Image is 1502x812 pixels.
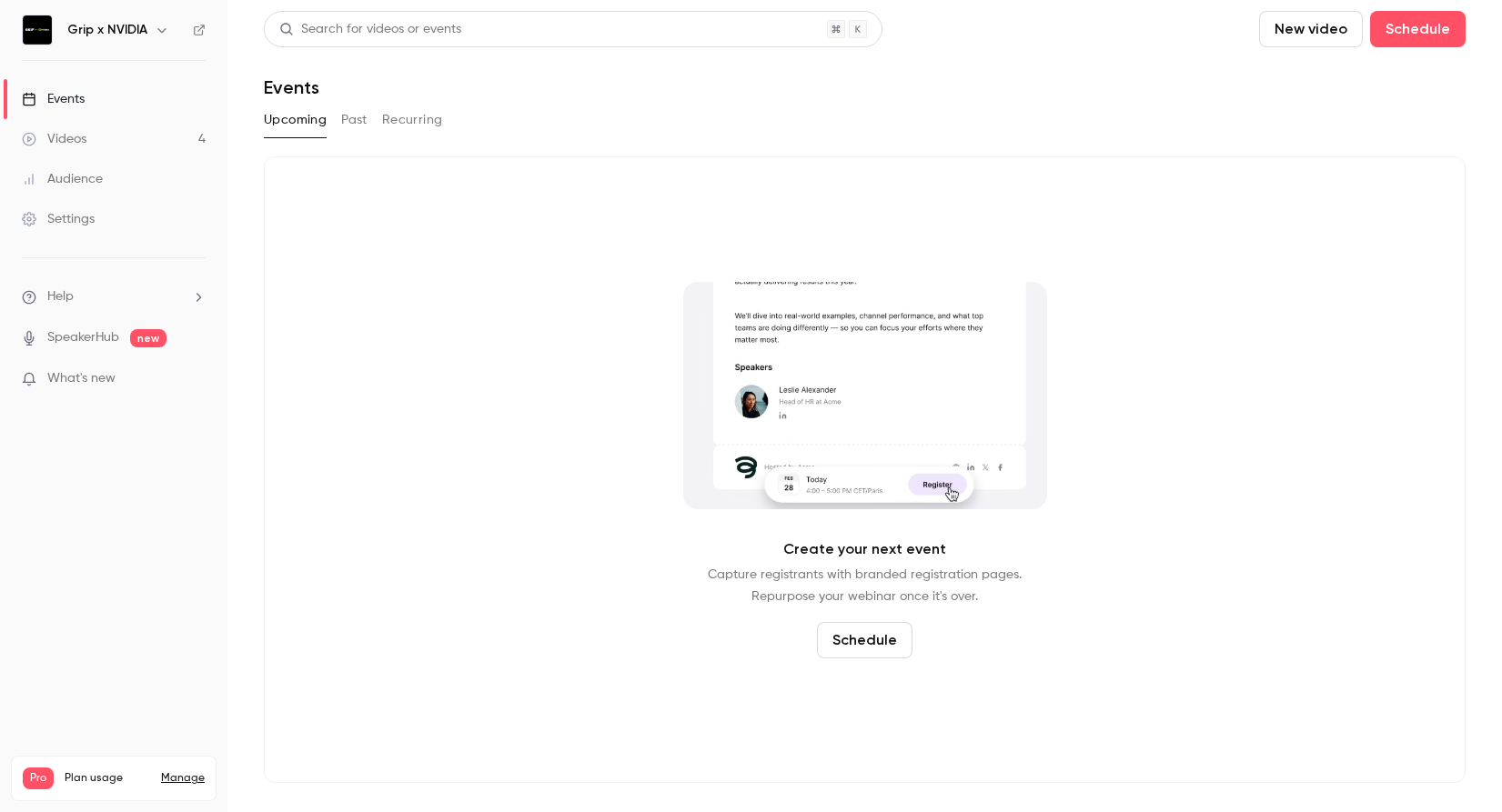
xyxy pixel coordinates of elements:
button: Schedule [817,622,912,658]
span: Pro [23,767,54,789]
button: New video [1259,11,1363,47]
li: help-dropdown-opener [22,287,206,306]
h1: Events [264,76,319,98]
button: Schedule [1370,11,1466,47]
span: Help [47,287,74,306]
img: Grip x NVIDIA [23,15,52,45]
div: Videos [22,130,86,148]
div: Events [22,90,85,108]
div: Settings [22,210,95,228]
p: Create your next event [783,538,946,560]
button: Recurring [382,105,443,135]
div: Audience [22,170,103,188]
a: Manage [161,771,205,786]
button: Upcoming [264,105,327,135]
span: What's new [47,369,116,388]
div: Search for videos or events [279,20,461,39]
span: new [130,329,166,347]
p: Capture registrants with branded registration pages. Repurpose your webinar once it's over. [708,564,1022,607]
span: Plan usage [65,771,150,786]
h6: Grip x NVIDIA [67,21,147,39]
button: Past [341,105,368,135]
a: SpeakerHub [47,328,119,347]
